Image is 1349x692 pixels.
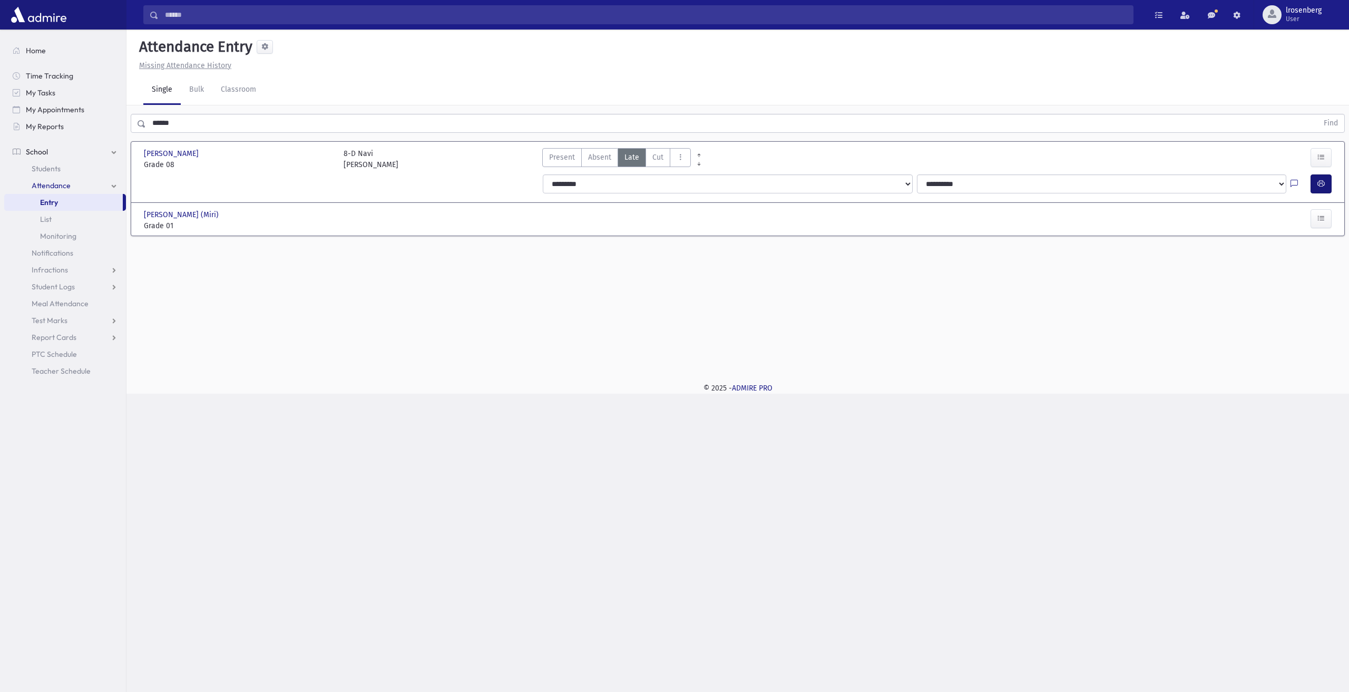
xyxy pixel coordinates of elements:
span: Grade 01 [144,220,333,231]
a: Entry [4,194,123,211]
a: Student Logs [4,278,126,295]
a: Time Tracking [4,67,126,84]
span: Infractions [32,265,68,275]
u: Missing Attendance History [139,61,231,70]
span: Report Cards [32,333,76,342]
span: Attendance [32,181,71,190]
a: Home [4,42,126,59]
a: My Tasks [4,84,126,101]
a: Meal Attendance [4,295,126,312]
a: ADMIRE PRO [732,384,773,393]
span: Entry [40,198,58,207]
a: Students [4,160,126,177]
a: School [4,143,126,160]
span: Cut [652,152,663,163]
span: User [1286,15,1322,23]
div: 8-D Navi [PERSON_NAME] [344,148,398,170]
span: Present [549,152,575,163]
a: Single [143,75,181,105]
a: Classroom [212,75,265,105]
span: Time Tracking [26,71,73,81]
span: My Reports [26,122,64,131]
span: lrosenberg [1286,6,1322,15]
h5: Attendance Entry [135,38,252,56]
a: PTC Schedule [4,346,126,363]
a: My Reports [4,118,126,135]
span: Students [32,164,61,173]
a: Bulk [181,75,212,105]
a: My Appointments [4,101,126,118]
span: Notifications [32,248,73,258]
span: Home [26,46,46,55]
span: [PERSON_NAME] [144,148,201,159]
span: Meal Attendance [32,299,89,308]
span: List [40,215,52,224]
span: Student Logs [32,282,75,291]
a: Monitoring [4,228,126,245]
img: AdmirePro [8,4,69,25]
span: Absent [588,152,611,163]
span: My Appointments [26,105,84,114]
span: Test Marks [32,316,67,325]
span: Monitoring [40,231,76,241]
a: Report Cards [4,329,126,346]
span: PTC Schedule [32,349,77,359]
a: List [4,211,126,228]
a: Test Marks [4,312,126,329]
input: Search [159,5,1133,24]
span: Teacher Schedule [32,366,91,376]
span: [PERSON_NAME] (Miri) [144,209,221,220]
span: School [26,147,48,157]
a: Attendance [4,177,126,194]
span: Late [624,152,639,163]
span: My Tasks [26,88,55,98]
a: Notifications [4,245,126,261]
div: AttTypes [542,148,691,170]
div: © 2025 - [143,383,1332,394]
span: Grade 08 [144,159,333,170]
a: Missing Attendance History [135,61,231,70]
button: Find [1317,114,1344,132]
a: Infractions [4,261,126,278]
a: Teacher Schedule [4,363,126,379]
